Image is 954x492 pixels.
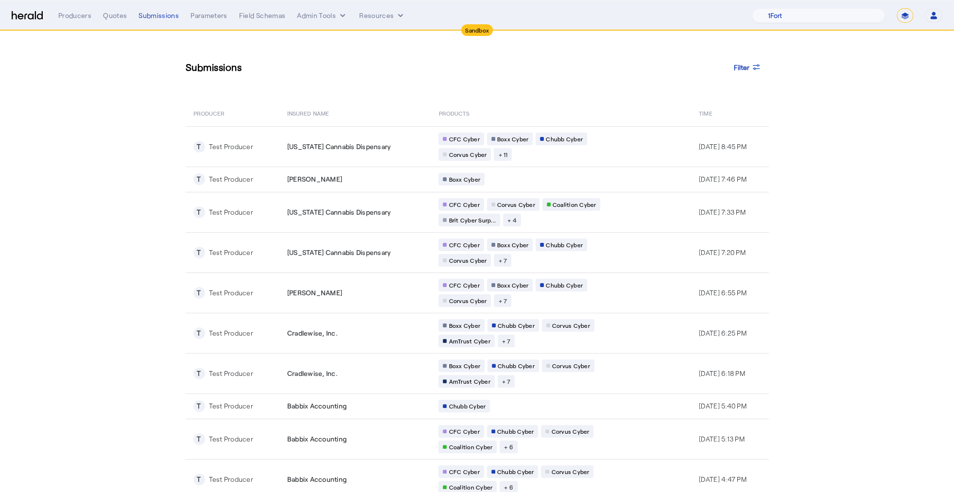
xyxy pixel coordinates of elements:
span: CFC Cyber [449,135,479,143]
div: T [193,206,205,218]
div: Parameters [191,11,227,20]
span: + 11 [498,151,507,158]
span: [PERSON_NAME] [287,174,342,184]
span: Corvus Cyber [449,256,486,264]
div: T [193,433,205,445]
div: T [193,287,205,299]
span: Corvus Cyber [449,297,486,305]
span: [DATE] 6:55 PM [699,288,746,297]
span: PRODUCER [193,108,225,118]
span: + 7 [498,297,507,305]
span: [DATE] 6:18 PM [699,369,745,377]
span: CFC Cyber [449,201,479,208]
span: [DATE] 5:40 PM [699,402,746,410]
span: + 6 [504,443,513,451]
button: Filter [726,58,769,76]
span: Babbix Accounting [287,434,347,444]
span: [US_STATE] Cannabis Dispensary [287,207,391,217]
span: [DATE] 4:47 PM [699,475,746,483]
span: Babbix Accounting [287,475,347,484]
span: [DATE] 7:46 PM [699,175,746,183]
span: Cradlewise, Inc. [287,369,338,378]
span: PRODUCTS [438,108,469,118]
div: Test Producer [209,248,253,257]
div: Test Producer [209,369,253,378]
span: [DATE] 7:20 PM [699,248,746,256]
span: + 7 [502,337,511,345]
span: [DATE] 5:13 PM [699,435,745,443]
div: T [193,400,205,412]
span: Chubb Cyber [546,281,583,289]
span: Boxx Cyber [497,135,529,143]
span: AmTrust Cyber [449,377,490,385]
div: T [193,327,205,339]
div: Sandbox [461,24,493,36]
div: T [193,474,205,485]
div: T [193,368,205,379]
span: Insured Name [287,108,329,118]
span: Filter [734,62,749,72]
span: [US_STATE] Cannabis Dispensary [287,142,391,152]
span: Coalition Cyber [449,483,492,491]
span: Boxx Cyber [497,241,529,249]
button: Resources dropdown menu [359,11,405,20]
div: T [193,247,205,258]
span: Boxx Cyber [449,175,480,183]
div: Test Producer [209,475,253,484]
span: Coalition Cyber [449,443,492,451]
div: Test Producer [209,288,253,298]
div: Producers [58,11,91,20]
span: + 7 [498,256,507,264]
div: Test Producer [209,328,253,338]
span: Chubb Cyber [497,468,534,475]
span: CFC Cyber [449,427,479,435]
div: Test Producer [209,401,253,411]
span: Corvus Cyber [551,427,589,435]
div: Test Producer [209,142,253,152]
div: Submissions [139,11,179,20]
span: Babbix Accounting [287,401,347,411]
span: Chubb Cyber [449,402,486,410]
button: internal dropdown menu [297,11,347,20]
span: Chubb Cyber [498,322,535,329]
span: + 7 [502,377,511,385]
span: Corvus Cyber [449,151,486,158]
div: T [193,173,205,185]
span: Corvus Cyber [551,468,589,475]
span: CFC Cyber [449,281,479,289]
span: [PERSON_NAME] [287,288,342,298]
span: Boxx Cyber [449,362,480,370]
span: Chubb Cyber [497,427,534,435]
img: Herald Logo [12,11,43,20]
span: Boxx Cyber [449,322,480,329]
span: + 6 [504,483,513,491]
div: Field Schemas [239,11,286,20]
div: Test Producer [209,434,253,444]
span: Boxx Cyber [497,281,529,289]
span: Corvus Cyber [552,362,590,370]
span: Corvus Cyber [497,201,535,208]
span: Time [699,108,712,118]
span: + 4 [507,216,517,224]
span: [US_STATE] Cannabis Dispensary [287,248,391,257]
span: CFC Cyber [449,241,479,249]
span: Coalition Cyber [553,201,596,208]
span: AmTrust Cyber [449,337,490,345]
span: Cradlewise, Inc. [287,328,338,338]
div: Test Producer [209,207,253,217]
span: Chubb Cyber [498,362,535,370]
span: [DATE] 8:45 PM [699,142,746,151]
span: Chubb Cyber [546,135,583,143]
span: Corvus Cyber [552,322,590,329]
span: Brit Cyber Surp... [449,216,496,224]
span: CFC Cyber [449,468,479,475]
span: Chubb Cyber [546,241,583,249]
div: T [193,141,205,153]
span: [DATE] 7:33 PM [699,208,746,216]
div: Test Producer [209,174,253,184]
span: [DATE] 6:25 PM [699,329,746,337]
div: Quotes [103,11,127,20]
h3: Submissions [186,60,242,74]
